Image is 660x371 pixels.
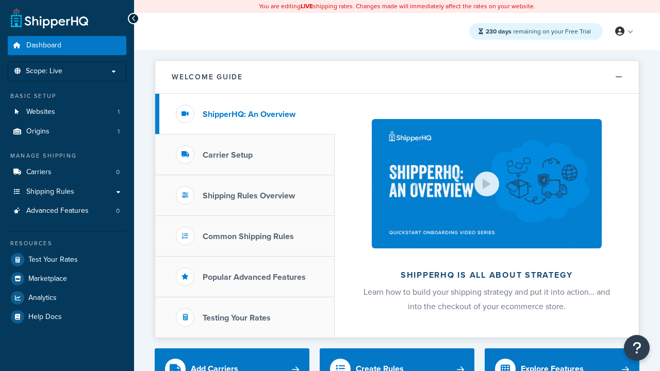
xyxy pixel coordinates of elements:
[203,313,271,323] h3: Testing Your Rates
[203,110,295,119] h3: ShipperHQ: An Overview
[8,122,126,141] li: Origins
[8,201,126,221] li: Advanced Features
[364,286,610,312] span: Learn how to build your shipping strategy and put it into action… and into the checkout of your e...
[486,27,591,36] span: remaining on your Free Trial
[172,73,243,81] h2: Welcome Guide
[624,335,650,361] button: Open Resource Center
[203,232,294,241] h3: Common Shipping Rules
[301,2,313,11] b: LIVE
[28,294,57,302] span: Analytics
[8,308,126,326] a: Help Docs
[28,313,62,322] span: Help Docs
[8,201,126,221] a: Advanced Features0
[26,207,89,215] span: Advanced Features
[8,36,126,55] a: Dashboard
[26,41,61,50] span: Dashboard
[26,108,55,116] span: Websites
[203,191,295,200] h3: Shipping Rules Overview
[155,61,639,94] button: Welcome Guide
[8,151,126,160] div: Manage Shipping
[26,188,74,196] span: Shipping Rules
[26,168,52,177] span: Carriers
[8,92,126,100] div: Basic Setup
[28,256,78,264] span: Test Your Rates
[8,163,126,182] a: Carriers0
[203,150,253,160] h3: Carrier Setup
[116,168,120,177] span: 0
[8,163,126,182] li: Carriers
[28,275,67,283] span: Marketplace
[26,127,49,136] span: Origins
[372,119,602,248] img: ShipperHQ is all about strategy
[118,127,120,136] span: 1
[8,250,126,269] a: Test Your Rates
[203,273,306,282] h3: Popular Advanced Features
[26,67,62,76] span: Scope: Live
[8,289,126,307] a: Analytics
[8,239,126,248] div: Resources
[116,207,120,215] span: 0
[486,27,511,36] strong: 230 days
[8,122,126,141] a: Origins1
[362,271,612,280] h2: ShipperHQ is all about strategy
[8,182,126,201] a: Shipping Rules
[8,103,126,122] a: Websites1
[8,269,126,288] a: Marketplace
[118,108,120,116] span: 1
[8,103,126,122] li: Websites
